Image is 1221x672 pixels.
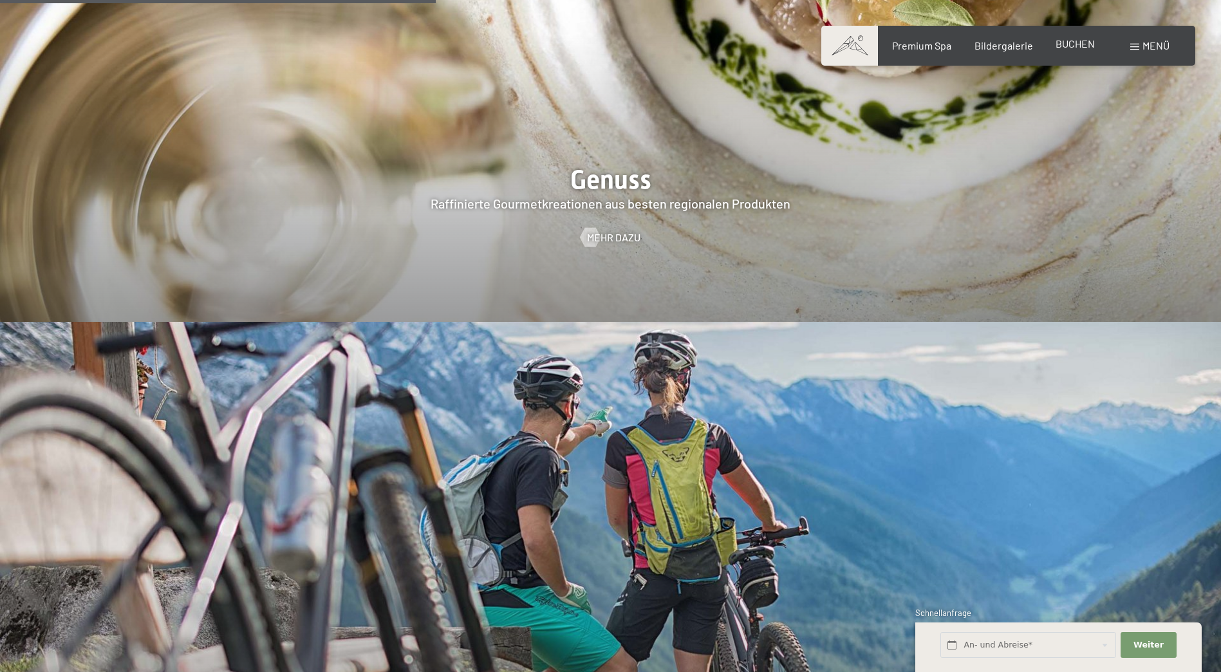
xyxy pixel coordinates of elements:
button: Weiter [1121,632,1176,658]
a: Premium Spa [892,39,951,51]
span: Mehr dazu [587,230,640,245]
span: Menü [1142,39,1170,51]
span: Schnellanfrage [915,608,971,618]
a: Mehr dazu [581,230,640,245]
span: Weiter [1133,639,1164,651]
a: Bildergalerie [974,39,1033,51]
a: BUCHEN [1056,37,1095,50]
